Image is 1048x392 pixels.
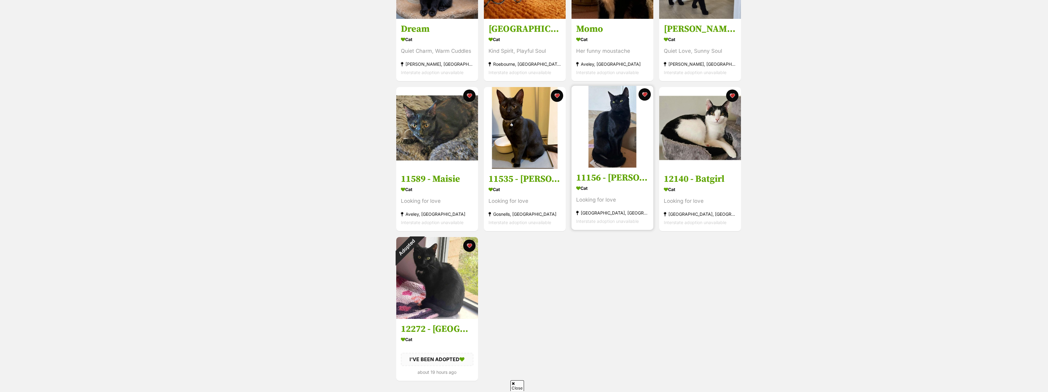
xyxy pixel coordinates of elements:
[638,88,651,101] button: favourite
[576,60,649,68] div: Aveley, [GEOGRAPHIC_DATA]
[401,335,473,344] div: Cat
[489,210,561,218] div: Gosnells, [GEOGRAPHIC_DATA]
[576,70,639,75] span: Interstate adoption unavailable
[401,23,473,35] h3: Dream
[489,35,561,44] div: Cat
[401,185,473,194] div: Cat
[489,70,551,75] span: Interstate adoption unavailable
[489,197,561,205] div: Looking for love
[396,237,478,319] img: 12272 - Leela
[576,23,649,35] h3: Momo
[484,169,566,231] a: 11535 - [PERSON_NAME] Cat Looking for love Gosnells, [GEOGRAPHIC_DATA] Interstate adoption unavai...
[664,35,736,44] div: Cat
[396,319,478,381] a: 12272 - [GEOGRAPHIC_DATA] Cat I'VE BEEN ADOPTED about 19 hours ago favourite
[401,35,473,44] div: Cat
[489,173,561,185] h3: 11535 - [PERSON_NAME]
[401,70,464,75] span: Interstate adoption unavailable
[463,240,476,252] button: favourite
[401,368,473,376] div: about 19 hours ago
[401,353,473,366] div: I'VE BEEN ADOPTED
[664,185,736,194] div: Cat
[576,35,649,44] div: Cat
[401,197,473,205] div: Looking for love
[396,19,478,81] a: Dream Cat Quiet Charm, Warm Cuddles [PERSON_NAME], [GEOGRAPHIC_DATA] Interstate adoption unavaila...
[664,60,736,68] div: [PERSON_NAME], [GEOGRAPHIC_DATA]
[726,90,738,102] button: favourite
[572,86,653,168] img: 11156 - Rizzo
[664,23,736,35] h3: [PERSON_NAME] The Cat
[664,173,736,185] h3: 12140 - Batgirl
[664,70,726,75] span: Interstate adoption unavailable
[510,380,524,391] span: Close
[401,220,464,225] span: Interstate adoption unavailable
[396,169,478,231] a: 11589 - Maisie Cat Looking for love Aveley, [GEOGRAPHIC_DATA] Interstate adoption unavailable fav...
[659,169,741,231] a: 12140 - Batgirl Cat Looking for love [GEOGRAPHIC_DATA], [GEOGRAPHIC_DATA] Interstate adoption una...
[396,87,478,169] img: 11589 - Maisie
[576,219,639,224] span: Interstate adoption unavailable
[576,196,649,204] div: Looking for love
[664,220,726,225] span: Interstate adoption unavailable
[401,47,473,55] div: Quiet Charm, Warm Cuddles
[576,184,649,193] div: Cat
[388,229,425,266] div: Adopted
[489,47,561,55] div: Kind Spirit, Playful Soul
[664,210,736,218] div: [GEOGRAPHIC_DATA], [GEOGRAPHIC_DATA]
[463,90,476,102] button: favourite
[659,19,741,81] a: [PERSON_NAME] The Cat Cat Quiet Love, Sunny Soul [PERSON_NAME], [GEOGRAPHIC_DATA] Interstate adop...
[664,197,736,205] div: Looking for love
[396,314,478,320] a: Adopted
[489,23,561,35] h3: [GEOGRAPHIC_DATA]
[664,47,736,55] div: Quiet Love, Sunny Soul
[401,210,473,218] div: Aveley, [GEOGRAPHIC_DATA]
[489,185,561,194] div: Cat
[572,19,653,81] a: Momo Cat Her funny moustache Aveley, [GEOGRAPHIC_DATA] Interstate adoption unavailable favourite
[401,60,473,68] div: [PERSON_NAME], [GEOGRAPHIC_DATA]
[576,47,649,55] div: Her funny moustache
[489,60,561,68] div: Roebourne, [GEOGRAPHIC_DATA]
[484,87,566,169] img: 11535 - Marie
[484,19,566,81] a: [GEOGRAPHIC_DATA] Cat Kind Spirit, Playful Soul Roebourne, [GEOGRAPHIC_DATA] Interstate adoption ...
[401,173,473,185] h3: 11589 - Maisie
[489,220,551,225] span: Interstate adoption unavailable
[576,209,649,217] div: [GEOGRAPHIC_DATA], [GEOGRAPHIC_DATA]
[576,172,649,184] h3: 11156 - [PERSON_NAME]
[401,323,473,335] h3: 12272 - [GEOGRAPHIC_DATA]
[659,87,741,169] img: 12140 - Batgirl
[551,90,563,102] button: favourite
[572,167,653,230] a: 11156 - [PERSON_NAME] Cat Looking for love [GEOGRAPHIC_DATA], [GEOGRAPHIC_DATA] Interstate adopti...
